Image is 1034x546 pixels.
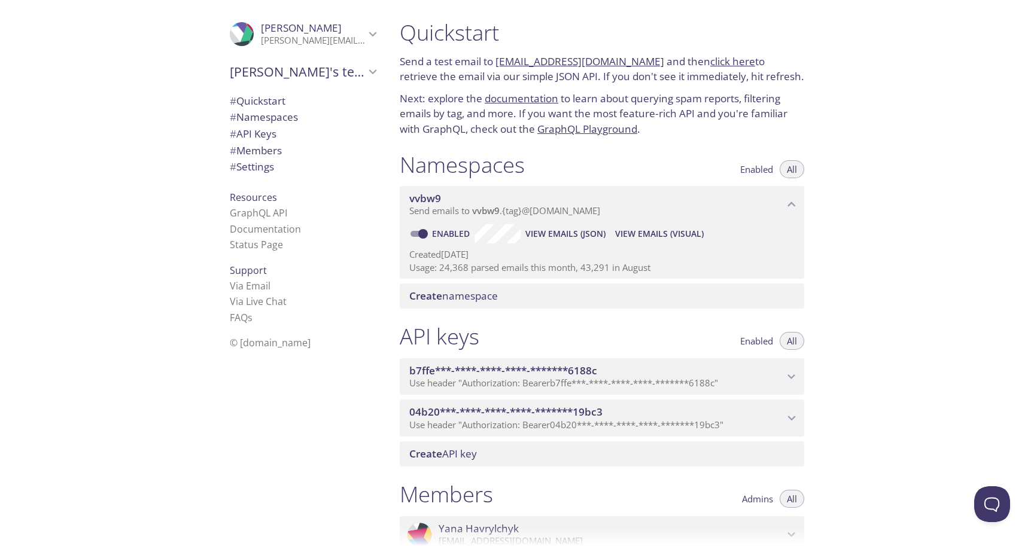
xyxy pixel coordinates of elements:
div: Create API Key [400,441,804,466]
span: Create [409,289,442,303]
div: vvbw9 namespace [400,186,804,223]
span: Namespaces [230,110,298,124]
span: View Emails (Visual) [615,227,704,241]
span: [PERSON_NAME] [261,21,342,35]
span: Support [230,264,267,277]
button: Admins [735,490,780,508]
div: Anton [220,14,385,54]
span: [PERSON_NAME]'s team [230,63,365,80]
a: Status Page [230,238,283,251]
p: Created [DATE] [409,248,795,261]
span: # [230,144,236,157]
iframe: Help Scout Beacon - Open [974,486,1010,522]
h1: API keys [400,323,479,350]
a: FAQ [230,311,253,324]
div: Members [220,142,385,159]
button: View Emails (JSON) [521,224,610,243]
span: Yana Havrylchyk [439,522,519,535]
div: Quickstart [220,93,385,109]
p: Send a test email to and then to retrieve the email via our simple JSON API. If you don't see it ... [400,54,804,84]
span: # [230,127,236,141]
h1: Namespaces [400,151,525,178]
button: All [780,160,804,178]
button: All [780,490,804,508]
div: Create namespace [400,283,804,309]
button: All [780,332,804,350]
p: Next: explore the to learn about querying spam reports, filtering emails by tag, and more. If you... [400,91,804,137]
span: Send emails to . {tag} @[DOMAIN_NAME] [409,205,600,216]
a: documentation [485,91,558,105]
span: API Keys [230,127,276,141]
p: Usage: 24,368 parsed emails this month, 43,291 in August [409,261,795,274]
button: Enabled [733,332,780,350]
div: API Keys [220,126,385,142]
span: # [230,110,236,124]
span: API key [409,447,477,460]
a: click here [710,54,755,68]
a: Via Email [230,279,270,292]
p: [PERSON_NAME][EMAIL_ADDRESS][DOMAIN_NAME] [261,35,365,47]
a: [EMAIL_ADDRESS][DOMAIN_NAME] [495,54,664,68]
button: Enabled [733,160,780,178]
div: Team Settings [220,158,385,175]
span: Create [409,447,442,460]
span: namespace [409,289,498,303]
span: Members [230,144,282,157]
div: Skelar's team [220,56,385,87]
span: © [DOMAIN_NAME] [230,336,311,349]
span: vvbw9 [472,205,500,216]
h1: Members [400,481,493,508]
span: # [230,94,236,108]
span: Quickstart [230,94,285,108]
button: View Emails (Visual) [610,224,708,243]
a: Enabled [430,228,475,239]
a: GraphQL API [230,206,287,219]
span: vvbw9 [409,191,441,205]
span: # [230,160,236,173]
span: s [248,311,253,324]
span: Settings [230,160,274,173]
a: GraphQL Playground [537,122,637,136]
h1: Quickstart [400,19,804,46]
div: Namespaces [220,109,385,126]
a: Documentation [230,222,301,236]
span: View Emails (JSON) [525,227,606,241]
span: Resources [230,191,277,204]
a: Via Live Chat [230,295,287,308]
